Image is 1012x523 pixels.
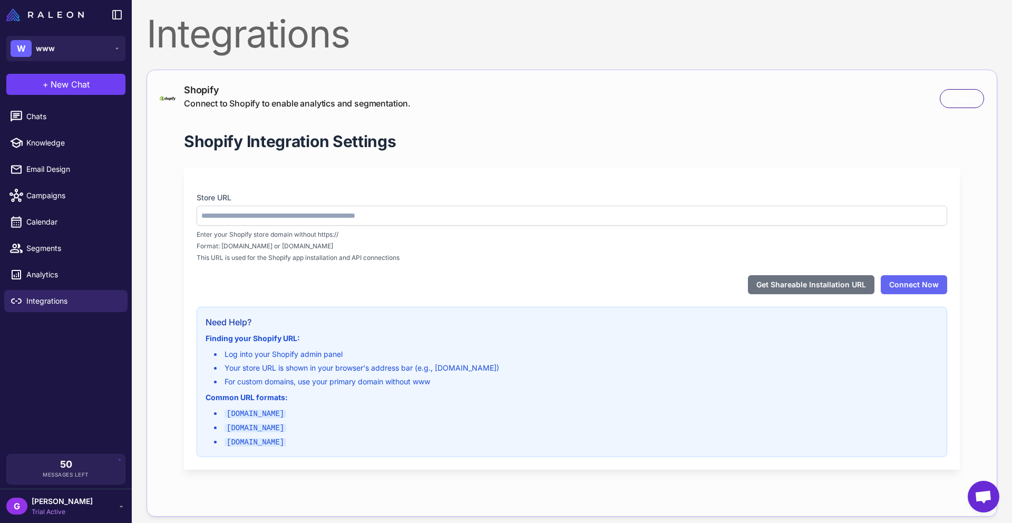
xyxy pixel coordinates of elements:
[26,295,119,307] span: Integrations
[881,275,947,294] button: Connect Now
[4,264,128,286] a: Analytics
[197,230,947,239] span: Enter your Shopify store domain without https://
[6,36,125,61] button: Wwww
[11,40,32,57] div: W
[26,190,119,201] span: Campaigns
[184,83,411,97] div: Shopify
[225,424,286,432] code: [DOMAIN_NAME]
[184,131,396,152] h1: Shopify Integration Settings
[4,211,128,233] a: Calendar
[214,376,938,388] li: For custom domains, use your primary domain without www
[197,192,947,204] label: Store URL
[26,243,119,254] span: Segments
[43,78,48,91] span: +
[32,507,93,517] span: Trial Active
[6,8,88,21] a: Raleon Logo
[4,237,128,259] a: Segments
[184,97,411,110] div: Connect to Shopify to enable analytics and segmentation.
[6,74,125,95] button: +New Chat
[26,163,119,175] span: Email Design
[214,362,938,374] li: Your store URL is shown in your browser's address bar (e.g., [DOMAIN_NAME])
[36,43,55,54] span: www
[6,8,84,21] img: Raleon Logo
[147,15,997,53] div: Integrations
[160,96,176,101] img: shopify-logo-primary-logo-456baa801ee66a0a435671082365958316831c9960c480451dd0330bcdae304f.svg
[214,348,938,360] li: Log into your Shopify admin panel
[26,216,119,228] span: Calendar
[949,94,975,103] span: Collapse
[968,481,999,512] a: Open chat
[60,460,72,469] span: 50
[197,253,947,263] span: This URL is used for the Shopify app installation and API connections
[748,275,874,294] button: Get Shareable Installation URL
[4,105,128,128] a: Chats
[225,438,286,447] code: [DOMAIN_NAME]
[26,111,119,122] span: Chats
[32,496,93,507] span: [PERSON_NAME]
[206,393,288,402] strong: Common URL formats:
[206,316,938,328] h3: Need Help?
[43,471,89,479] span: Messages Left
[197,241,947,251] span: Format: [DOMAIN_NAME] or [DOMAIN_NAME]
[26,269,119,280] span: Analytics
[26,137,119,149] span: Knowledge
[4,185,128,207] a: Campaigns
[4,158,128,180] a: Email Design
[4,290,128,312] a: Integrations
[225,410,286,418] code: [DOMAIN_NAME]
[206,334,300,343] strong: Finding your Shopify URL:
[51,78,90,91] span: New Chat
[4,132,128,154] a: Knowledge
[6,498,27,515] div: G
